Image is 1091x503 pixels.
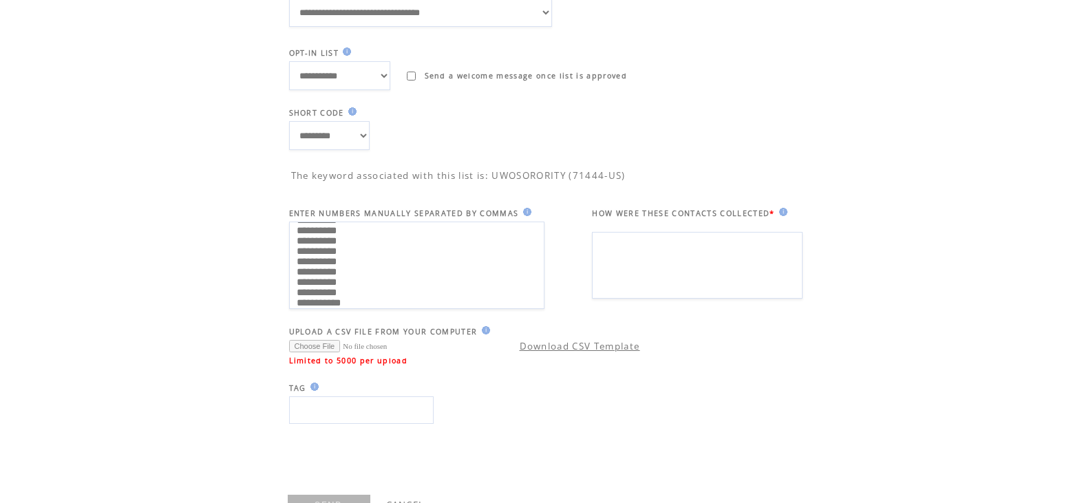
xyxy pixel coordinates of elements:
span: UPLOAD A CSV FILE FROM YOUR COMPUTER [289,327,478,336]
span: TAG [289,383,306,393]
span: Limited to 5000 per upload [289,356,408,365]
span: HOW WERE THESE CONTACTS COLLECTED [592,208,770,218]
img: help.gif [478,326,490,334]
span: ENTER NUMBERS MANUALLY SEPARATED BY COMMAS [289,208,519,218]
span: UWOSORORITY (71444-US) [491,169,625,182]
img: help.gif [344,107,357,116]
span: OPT-IN LIST [289,48,339,58]
img: help.gif [339,47,351,56]
img: help.gif [519,208,531,216]
img: help.gif [775,208,787,216]
a: Download CSV Template [520,340,640,352]
span: The keyword associated with this list is: [291,169,489,182]
span: SHORT CODE [289,108,344,118]
img: help.gif [306,383,319,391]
span: Send a welcome message once list is approved [425,71,628,81]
